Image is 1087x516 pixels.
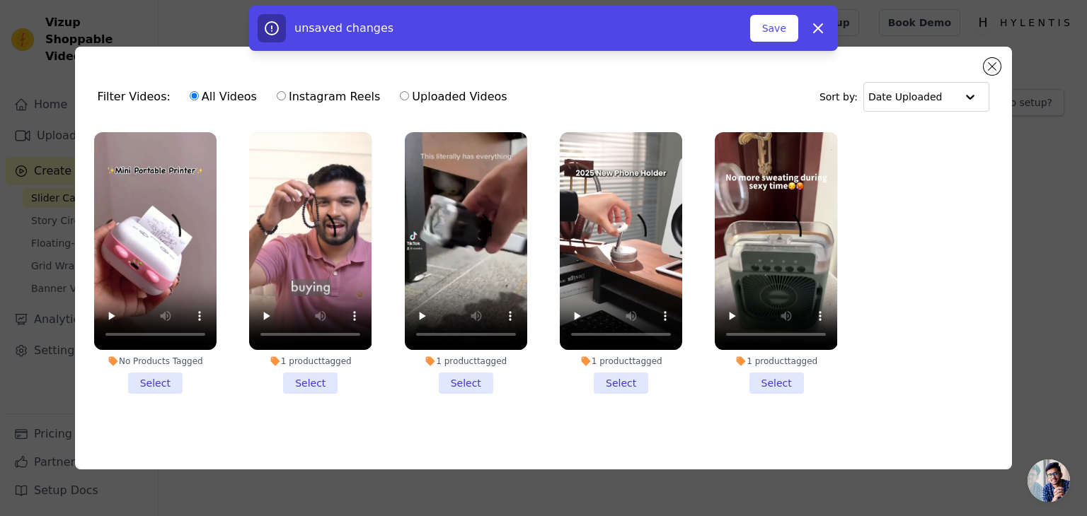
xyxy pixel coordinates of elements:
button: Close modal [984,58,1001,75]
label: Instagram Reels [276,88,381,106]
div: 1 product tagged [405,356,527,367]
span: unsaved changes [294,21,393,35]
div: Filter Videos: [98,81,515,113]
div: 1 product tagged [560,356,682,367]
div: Open chat [1028,459,1070,502]
div: Sort by: [819,82,990,112]
button: Save [750,15,798,42]
div: 1 product tagged [715,356,837,367]
div: 1 product tagged [249,356,372,367]
label: Uploaded Videos [399,88,507,106]
label: All Videos [189,88,258,106]
div: No Products Tagged [94,356,217,367]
